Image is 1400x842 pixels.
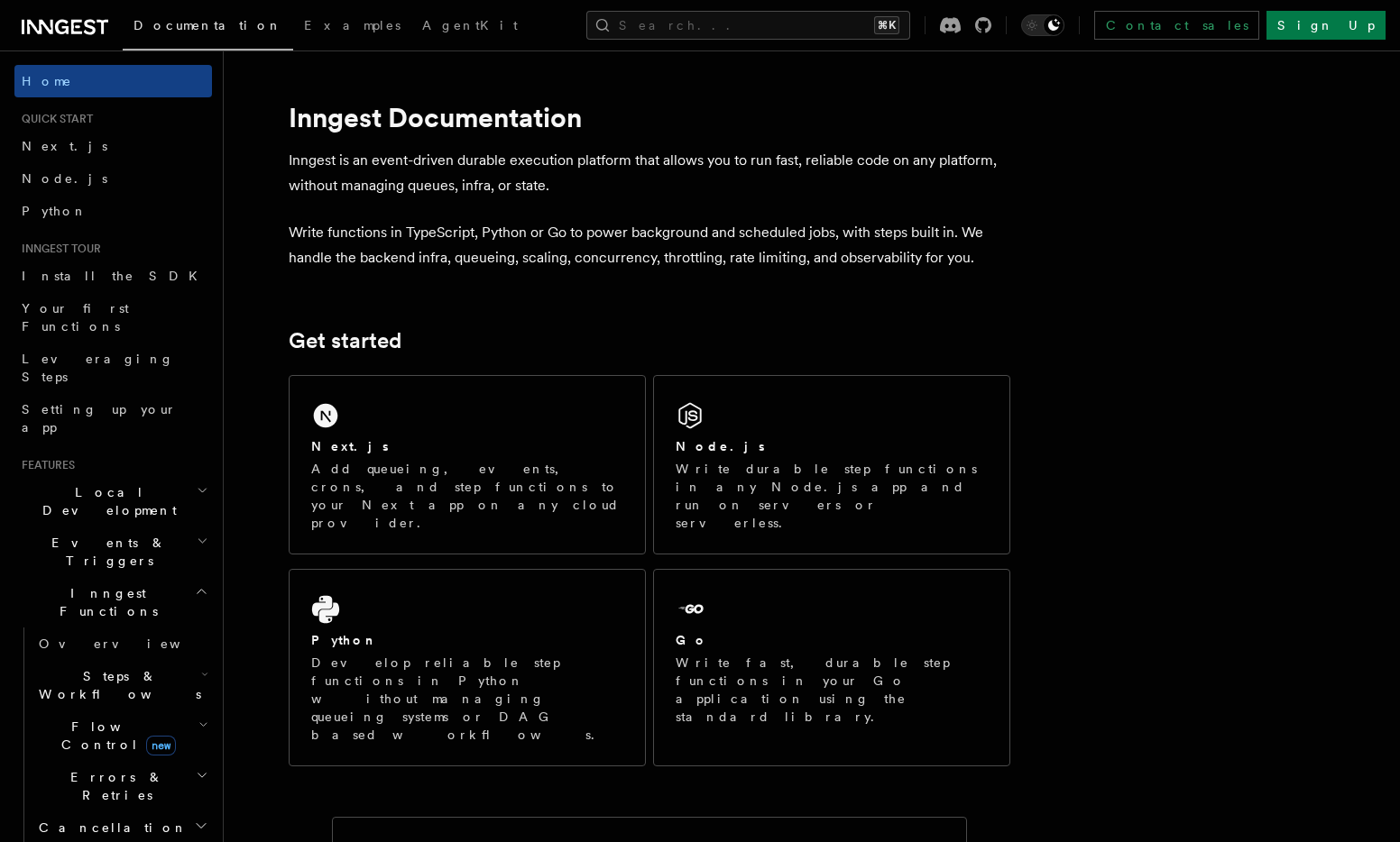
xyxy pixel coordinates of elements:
[14,65,212,97] a: Home
[14,483,197,519] span: Local Development
[32,660,212,710] button: Steps & Workflows
[653,569,1010,766] a: GoWrite fast, durable step functions in your Go application using the standard library.
[676,437,765,455] h2: Node.js
[14,393,212,444] a: Setting up your app
[676,460,988,532] p: Write durable step functions in any Node.js app and run on servers or serverless.
[32,819,188,837] span: Cancellation
[14,162,212,195] a: Node.js
[874,16,899,34] kbd: ⌘K
[289,328,401,353] a: Get started
[1266,11,1386,40] a: Sign Up
[1094,11,1259,40] a: Contact sales
[14,260,212,292] a: Install the SDK
[14,112,93,126] span: Quick start
[289,101,1010,133] h1: Inngest Documentation
[304,18,401,32] span: Examples
[311,654,623,744] p: Develop reliable step functions in Python without managing queueing systems or DAG based workflows.
[32,627,212,660] a: Overview
[14,584,195,620] span: Inngest Functions
[14,195,212,227] a: Python
[289,569,646,766] a: PythonDevelop reliable step functions in Python without managing queueing systems or DAG based wo...
[32,768,196,804] span: Errors & Retries
[14,292,212,343] a: Your first Functions
[14,476,212,526] button: Local Development
[14,242,101,256] span: Inngest tour
[22,72,72,90] span: Home
[32,667,201,703] span: Steps & Workflows
[676,654,988,726] p: Write fast, durable step functions in your Go application using the standard library.
[289,375,646,554] a: Next.jsAdd queueing, events, crons, and step functions to your Next app on any cloud provider.
[22,204,87,218] span: Python
[311,631,378,649] h2: Python
[22,402,177,435] span: Setting up your app
[14,343,212,393] a: Leveraging Steps
[289,220,1010,270] p: Write functions in TypeScript, Python or Go to power background and scheduled jobs, with steps bu...
[146,736,176,755] span: new
[653,375,1010,554] a: Node.jsWrite durable step functions in any Node.js app and run on servers or serverless.
[586,11,910,40] button: Search...⌘K
[1021,14,1064,36] button: Toggle dark mode
[32,710,212,761] button: Flow Controlnew
[22,139,107,153] span: Next.js
[32,718,198,754] span: Flow Control
[14,526,212,577] button: Events & Triggers
[123,5,293,50] a: Documentation
[289,148,1010,198] p: Inngest is an event-driven durable execution platform that allows you to run fast, reliable code ...
[676,631,708,649] h2: Go
[311,437,389,455] h2: Next.js
[422,18,518,32] span: AgentKit
[293,5,411,49] a: Examples
[32,761,212,811] button: Errors & Retries
[39,636,225,651] span: Overview
[22,352,174,384] span: Leveraging Steps
[411,5,529,49] a: AgentKit
[14,577,212,627] button: Inngest Functions
[14,130,212,162] a: Next.js
[22,269,208,283] span: Install the SDK
[311,460,623,532] p: Add queueing, events, crons, and step functions to your Next app on any cloud provider.
[22,301,129,334] span: Your first Functions
[14,534,197,570] span: Events & Triggers
[22,171,107,186] span: Node.js
[134,18,282,32] span: Documentation
[14,458,75,472] span: Features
